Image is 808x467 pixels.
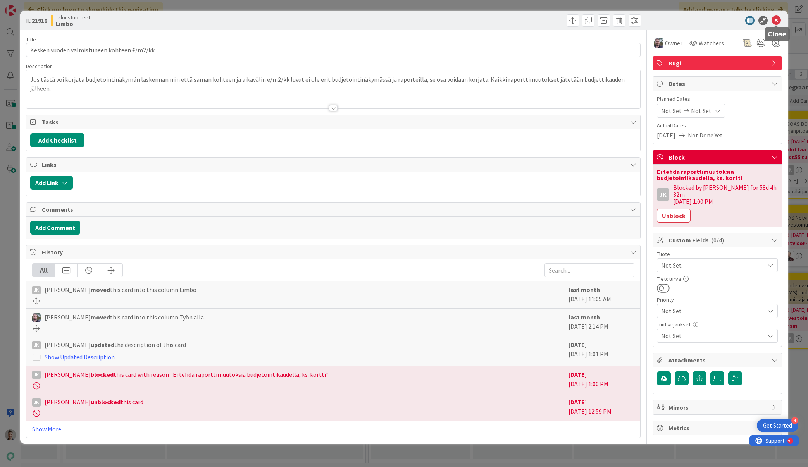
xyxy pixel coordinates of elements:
[544,263,634,277] input: Search...
[657,188,669,201] div: JK
[711,236,724,244] span: ( 0/4 )
[45,370,329,379] span: [PERSON_NAME] this card with reason "Ei tehdä raporttimuutoksia budjetointikaudella, ks. kortti"
[32,371,41,379] div: JK
[91,371,114,378] b: blocked
[32,424,634,434] a: Show More...
[668,403,768,412] span: Mirrors
[657,322,778,327] div: Tuntikirjaukset
[569,286,600,294] b: last month
[569,285,634,304] div: [DATE] 11:05 AM
[91,286,110,294] b: moved
[768,31,787,38] h5: Close
[45,353,115,361] a: Show Updated Description
[32,17,47,24] b: 21918
[16,1,35,10] span: Support
[569,370,634,389] div: [DATE] 1:00 PM
[26,36,36,43] label: Title
[569,371,587,378] b: [DATE]
[32,286,41,294] div: JK
[668,58,768,68] span: Bugi
[657,130,675,140] span: [DATE]
[32,313,41,322] img: TK
[569,340,634,362] div: [DATE] 1:01 PM
[673,184,778,205] div: Blocked by [PERSON_NAME] for 58d 4h 32m [DATE] 1:00 PM
[657,251,778,257] div: Tuote
[661,330,760,341] span: Not Set
[32,398,41,407] div: JK
[665,38,682,48] span: Owner
[661,260,760,271] span: Not Set
[45,340,186,349] span: [PERSON_NAME] the description of this card
[661,306,760,316] span: Not Set
[691,106,712,115] span: Not Set
[661,106,682,115] span: Not Set
[91,398,121,406] b: unblocked
[30,176,73,190] button: Add Link
[42,247,626,257] span: History
[30,75,636,93] p: Jos tästä voi korjata budjetointinäkymän laskennan niin että saman kohteen ja aikavälin e/m2/kk l...
[654,38,663,48] img: TK
[657,276,778,282] div: Tietoturva
[757,419,798,432] div: Open Get Started checklist, remaining modules: 4
[45,312,204,322] span: [PERSON_NAME] this card into this column Työn alla
[657,168,778,181] div: Ei tehdä raporttimuutoksia budjetointikaudella, ks. kortti
[657,95,778,103] span: Planned Dates
[569,341,587,349] b: [DATE]
[30,221,80,235] button: Add Comment
[33,264,55,277] div: All
[30,133,84,147] button: Add Checklist
[668,79,768,88] span: Dates
[26,43,641,57] input: type card name here...
[42,117,626,127] span: Tasks
[26,63,53,70] span: Description
[42,205,626,214] span: Comments
[91,313,110,321] b: moved
[569,312,634,332] div: [DATE] 2:14 PM
[45,397,143,407] span: [PERSON_NAME] this card
[657,122,778,130] span: Actual Dates
[91,341,114,349] b: updated
[569,313,600,321] b: last month
[763,422,792,429] div: Get Started
[668,423,768,433] span: Metrics
[657,297,778,302] div: Priority
[668,355,768,365] span: Attachments
[569,397,634,417] div: [DATE] 12:59 PM
[56,14,90,21] span: Taloustuotteet
[791,417,798,424] div: 4
[42,160,626,169] span: Links
[26,16,47,25] span: ID
[657,209,691,223] button: Unblock
[569,398,587,406] b: [DATE]
[39,3,43,9] div: 9+
[688,130,723,140] span: Not Done Yet
[668,235,768,245] span: Custom Fields
[56,21,90,27] b: Limbo
[668,153,768,162] span: Block
[32,341,41,349] div: JK
[45,285,196,294] span: [PERSON_NAME] this card into this column Limbo
[699,38,724,48] span: Watchers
